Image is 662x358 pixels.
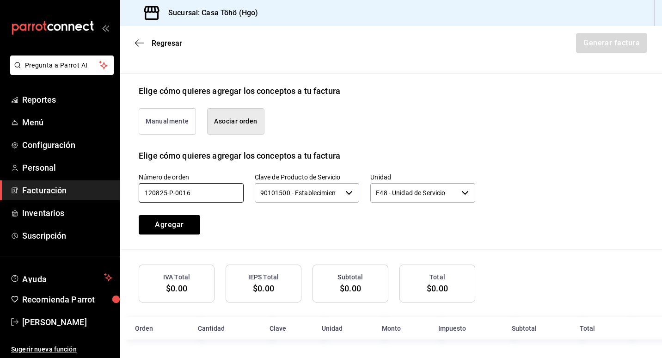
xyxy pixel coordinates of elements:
[574,317,624,339] th: Total
[11,345,112,354] span: Sugerir nueva función
[152,39,182,48] span: Regresar
[22,184,112,197] span: Facturación
[22,229,112,242] span: Suscripción
[22,316,112,328] span: [PERSON_NAME]
[161,7,258,19] h3: Sucursal: Casa Töhö (Hgo)
[370,173,475,180] label: Unidad
[139,108,196,135] button: Manualmente
[139,173,244,180] label: Número de orden
[22,161,112,174] span: Personal
[22,139,112,151] span: Configuración
[163,272,190,282] h3: IVA Total
[192,317,264,339] th: Cantidad
[253,284,274,293] span: $0.00
[255,173,360,180] label: Clave de Producto de Servicio
[102,24,109,31] button: open_drawer_menu
[6,67,114,77] a: Pregunta a Parrot AI
[429,272,445,282] h3: Total
[135,39,182,48] button: Regresar
[506,317,574,339] th: Subtotal
[255,183,342,203] input: Elige una opción
[316,317,376,339] th: Unidad
[22,207,112,219] span: Inventarios
[10,56,114,75] button: Pregunta a Parrot AI
[22,293,112,306] span: Recomienda Parrot
[207,108,264,135] button: Asociar orden
[139,85,340,97] div: Elige cómo quieres agregar los conceptos a tu factura
[248,272,279,282] h3: IEPS Total
[22,93,112,106] span: Reportes
[120,317,192,339] th: Orden
[139,215,200,235] button: Agregar
[22,272,100,283] span: Ayuda
[22,116,112,129] span: Menú
[376,317,433,339] th: Monto
[264,317,316,339] th: Clave
[139,183,244,203] input: 000000-P-0000
[370,183,458,203] input: Elige una opción
[427,284,448,293] span: $0.00
[433,317,506,339] th: Impuesto
[337,272,363,282] h3: Subtotal
[166,284,187,293] span: $0.00
[139,149,340,162] div: Elige cómo quieres agregar los conceptos a tu factura
[340,284,361,293] span: $0.00
[25,61,99,70] span: Pregunta a Parrot AI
